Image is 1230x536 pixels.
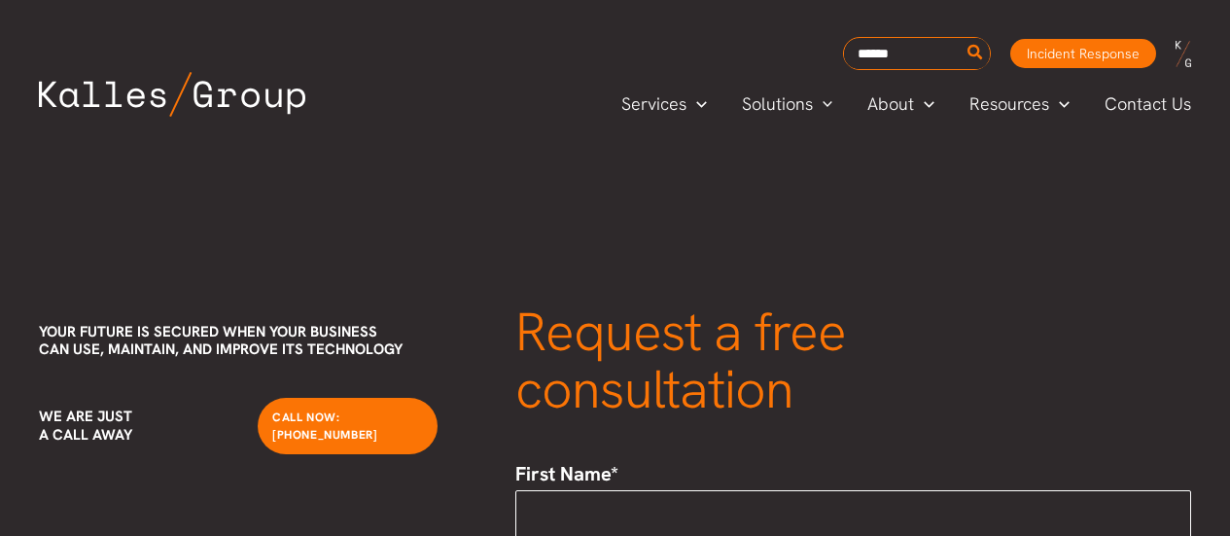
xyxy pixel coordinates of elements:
[39,407,132,445] span: We are just a call away
[515,461,611,486] span: First Name
[867,89,914,119] span: About
[621,89,686,119] span: Services
[515,297,846,425] span: Request a free consultation
[39,322,403,360] span: Your future is secured when your business can use, maintain, and improve its technology
[1087,89,1211,119] a: Contact Us
[1105,89,1191,119] span: Contact Us
[604,89,724,119] a: ServicesMenu Toggle
[39,72,305,117] img: Kalles Group
[914,89,934,119] span: Menu Toggle
[813,89,833,119] span: Menu Toggle
[258,398,438,454] a: Call Now: [PHONE_NUMBER]
[742,89,813,119] span: Solutions
[1049,89,1070,119] span: Menu Toggle
[969,89,1049,119] span: Resources
[1010,39,1156,68] a: Incident Response
[964,38,988,69] button: Search
[686,89,707,119] span: Menu Toggle
[724,89,851,119] a: SolutionsMenu Toggle
[272,410,377,443] span: Call Now: [PHONE_NUMBER]
[604,88,1211,120] nav: Primary Site Navigation
[850,89,952,119] a: AboutMenu Toggle
[952,89,1087,119] a: ResourcesMenu Toggle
